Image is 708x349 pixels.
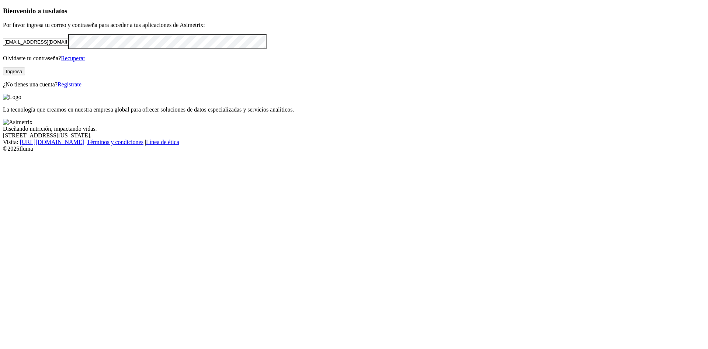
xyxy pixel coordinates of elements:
[3,7,705,15] h3: Bienvenido a tus
[146,139,179,145] a: Línea de ética
[3,132,705,139] div: [STREET_ADDRESS][US_STATE].
[61,55,85,61] a: Recuperar
[3,68,25,75] button: Ingresa
[20,139,84,145] a: [URL][DOMAIN_NAME]
[87,139,143,145] a: Términos y condiciones
[3,22,705,28] p: Por favor ingresa tu correo y contraseña para acceder a tus aplicaciones de Asimetrix:
[3,106,705,113] p: La tecnología que creamos en nuestra empresa global para ofrecer soluciones de datos especializad...
[58,81,81,88] a: Regístrate
[3,94,21,100] img: Logo
[3,55,705,62] p: Olvidaste tu contraseña?
[3,81,705,88] p: ¿No tienes una cuenta?
[3,146,705,152] div: © 2025 Iluma
[3,139,705,146] div: Visita : | |
[52,7,67,15] span: datos
[3,38,68,46] input: Tu correo
[3,119,32,126] img: Asimetrix
[3,126,705,132] div: Diseñando nutrición, impactando vidas.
